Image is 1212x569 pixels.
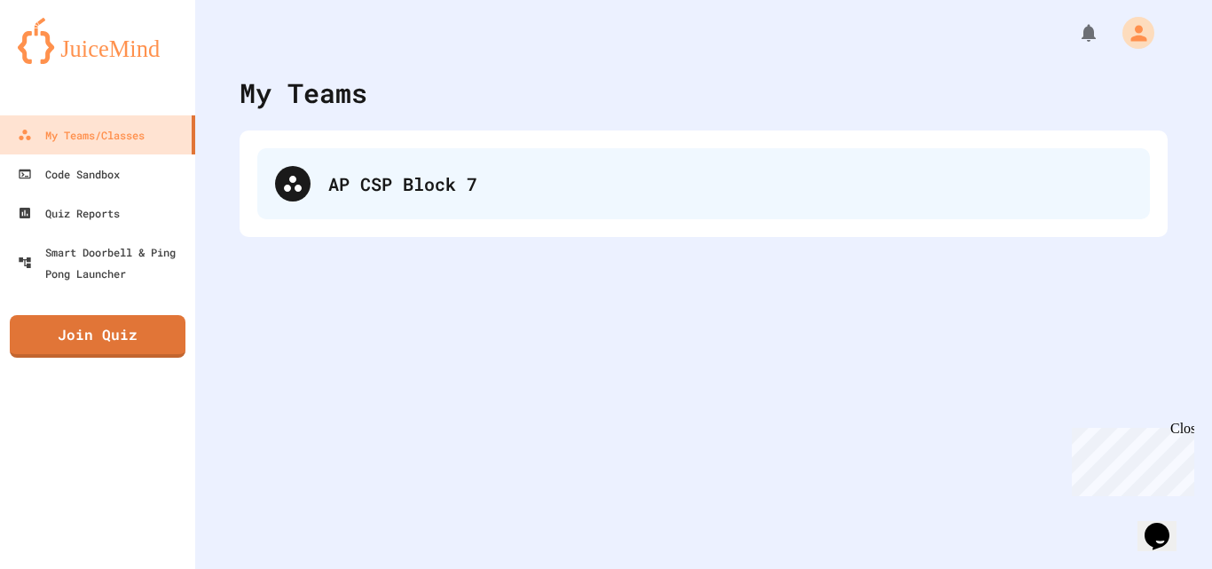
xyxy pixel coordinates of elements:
[328,170,1132,197] div: AP CSP Block 7
[1137,498,1194,551] iframe: chat widget
[18,124,145,146] div: My Teams/Classes
[7,7,122,113] div: Chat with us now!Close
[18,241,188,284] div: Smart Doorbell & Ping Pong Launcher
[257,148,1150,219] div: AP CSP Block 7
[240,73,367,113] div: My Teams
[1045,18,1104,48] div: My Notifications
[18,202,120,224] div: Quiz Reports
[1065,421,1194,496] iframe: chat widget
[18,163,120,185] div: Code Sandbox
[1104,12,1159,53] div: My Account
[18,18,177,64] img: logo-orange.svg
[10,315,185,358] a: Join Quiz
